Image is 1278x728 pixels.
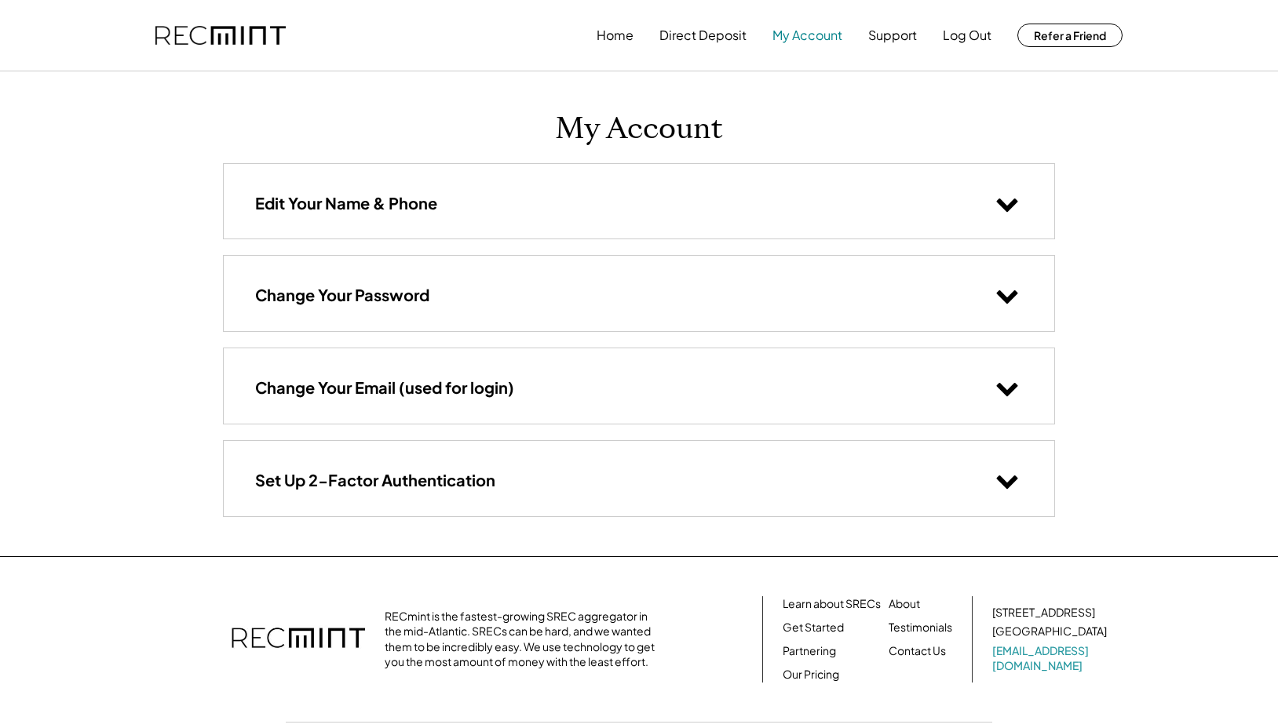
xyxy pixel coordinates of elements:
img: recmint-logotype%403x.png [232,612,365,667]
a: Testimonials [889,620,952,635]
button: Home [597,20,634,51]
a: About [889,596,920,612]
a: Contact Us [889,643,946,659]
h3: Edit Your Name & Phone [255,193,437,213]
a: Partnering [783,643,836,659]
h3: Set Up 2-Factor Authentication [255,470,495,490]
img: recmint-logotype%403x.png [155,26,286,45]
a: Our Pricing [783,667,839,682]
div: [STREET_ADDRESS] [992,605,1095,621]
div: RECmint is the fastest-growing SREC aggregator in the mid-Atlantic. SRECs can be hard, and we wan... [385,609,663,670]
button: Log Out [943,20,991,51]
h3: Change Your Password [255,285,429,305]
button: Refer a Friend [1017,24,1123,47]
a: [EMAIL_ADDRESS][DOMAIN_NAME] [992,643,1110,674]
button: Support [868,20,917,51]
div: [GEOGRAPHIC_DATA] [992,624,1107,639]
a: Learn about SRECs [783,596,881,612]
button: My Account [772,20,842,51]
a: Get Started [783,620,844,635]
h1: My Account [555,111,723,147]
button: Direct Deposit [659,20,747,51]
h3: Change Your Email (used for login) [255,377,514,398]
